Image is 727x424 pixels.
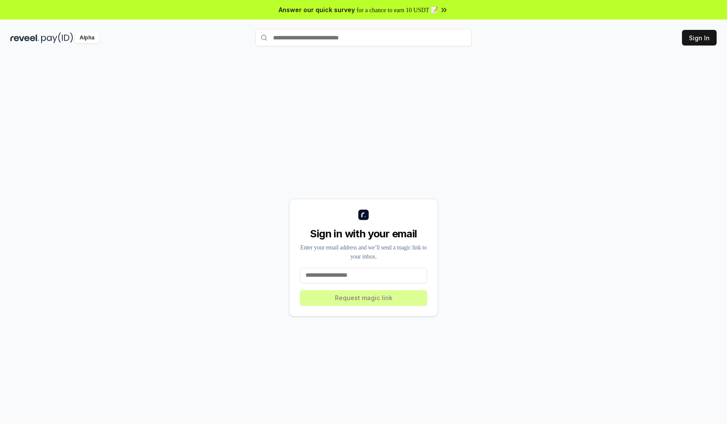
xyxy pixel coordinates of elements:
img: logo_small [358,210,369,220]
span: Answer our quick survey [273,5,349,14]
img: pay_id [41,32,73,43]
div: Sign in with your email [300,227,427,241]
button: Sign In [682,30,717,45]
div: Enter your email address and we’ll send a magic link to your inbox. [300,243,427,261]
div: Alpha [75,32,99,43]
img: reveel_dark [10,32,39,43]
span: for a chance to earn 10 USDT 📝 [351,5,444,14]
